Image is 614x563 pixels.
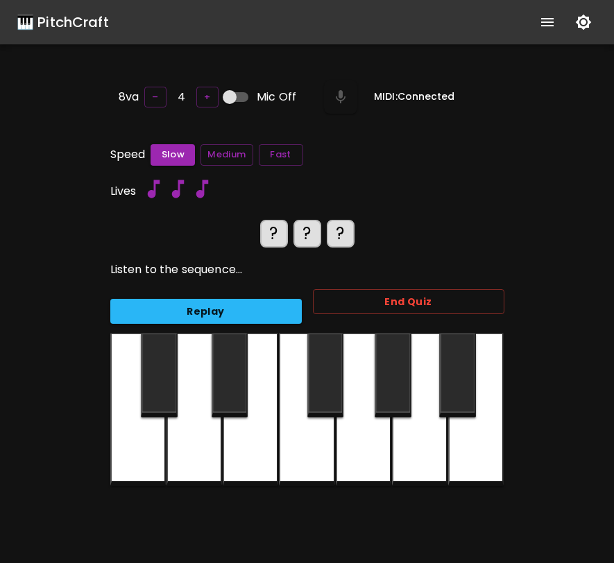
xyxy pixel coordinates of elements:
span: Mic Off [257,89,296,105]
button: show more [531,6,564,39]
button: + [196,87,219,108]
div: ? [327,220,355,248]
button: End Quiz [313,289,504,315]
button: – [144,87,167,108]
p: Listen to the sequence... [110,261,504,278]
h6: Speed [110,145,146,164]
h6: 4 [178,87,185,107]
div: ? [260,220,288,248]
h6: MIDI: Connected [374,89,454,105]
a: 🎹 PitchCraft [17,11,109,33]
div: ? [293,220,321,248]
h6: Lives [110,182,137,201]
button: Medium [201,144,253,166]
button: Replay [110,299,302,324]
button: Slow [151,144,195,166]
h6: 8va [119,87,139,107]
button: Fast [259,144,303,166]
